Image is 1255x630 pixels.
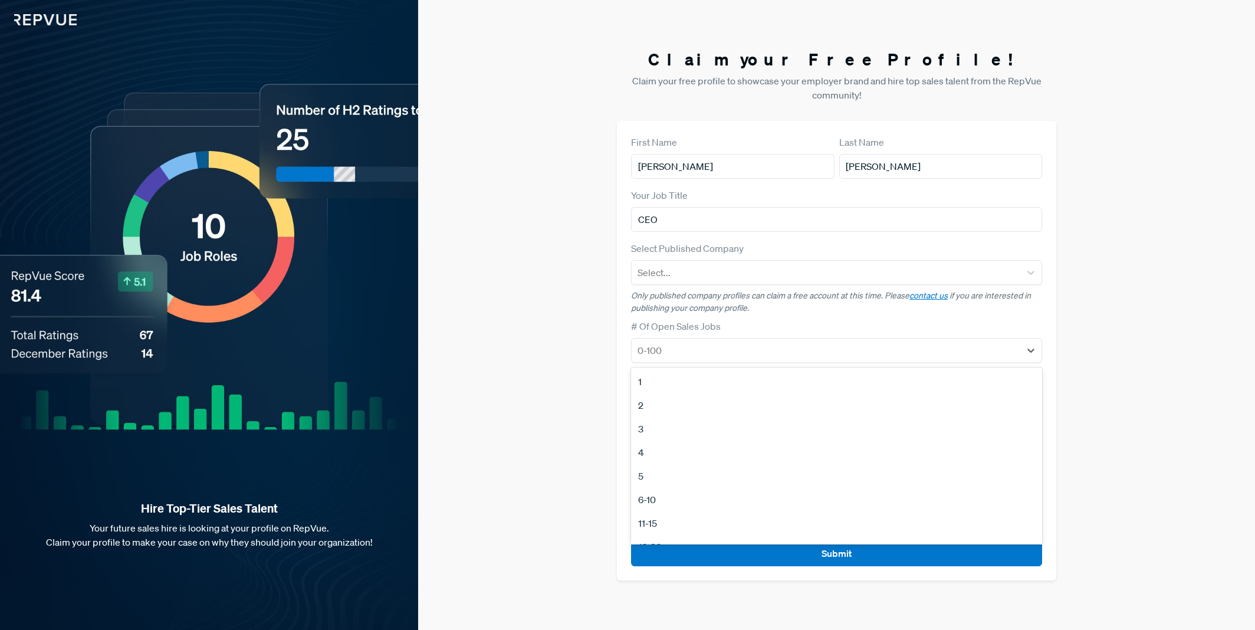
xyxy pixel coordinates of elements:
a: contact us [909,290,948,301]
strong: Hire Top-Tier Sales Talent [19,501,399,516]
p: Claim your free profile to showcase your employer brand and hire top sales talent from the RepVue... [617,74,1056,102]
div: 1 [631,370,1042,393]
label: Your Job Title [631,188,688,202]
h3: Claim your Free Profile! [617,50,1056,70]
button: Submit [631,541,1042,566]
div: 16-20 [631,535,1042,559]
div: 3 [631,417,1042,441]
div: 4 [631,441,1042,464]
input: Last Name [839,154,1042,179]
input: First Name [631,154,834,179]
div: 2 [631,393,1042,417]
p: Your future sales hire is looking at your profile on RepVue. Claim your profile to make your case... [19,521,399,549]
input: Title [631,207,1042,232]
label: Last Name [839,135,884,149]
label: Select Published Company [631,241,744,255]
div: 11-15 [631,511,1042,535]
label: # Of Open Sales Jobs [631,319,721,333]
p: Only published company profiles can claim a free account at this time. Please if you are interest... [631,290,1042,314]
label: First Name [631,135,677,149]
div: 6-10 [631,488,1042,511]
div: 5 [631,464,1042,488]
